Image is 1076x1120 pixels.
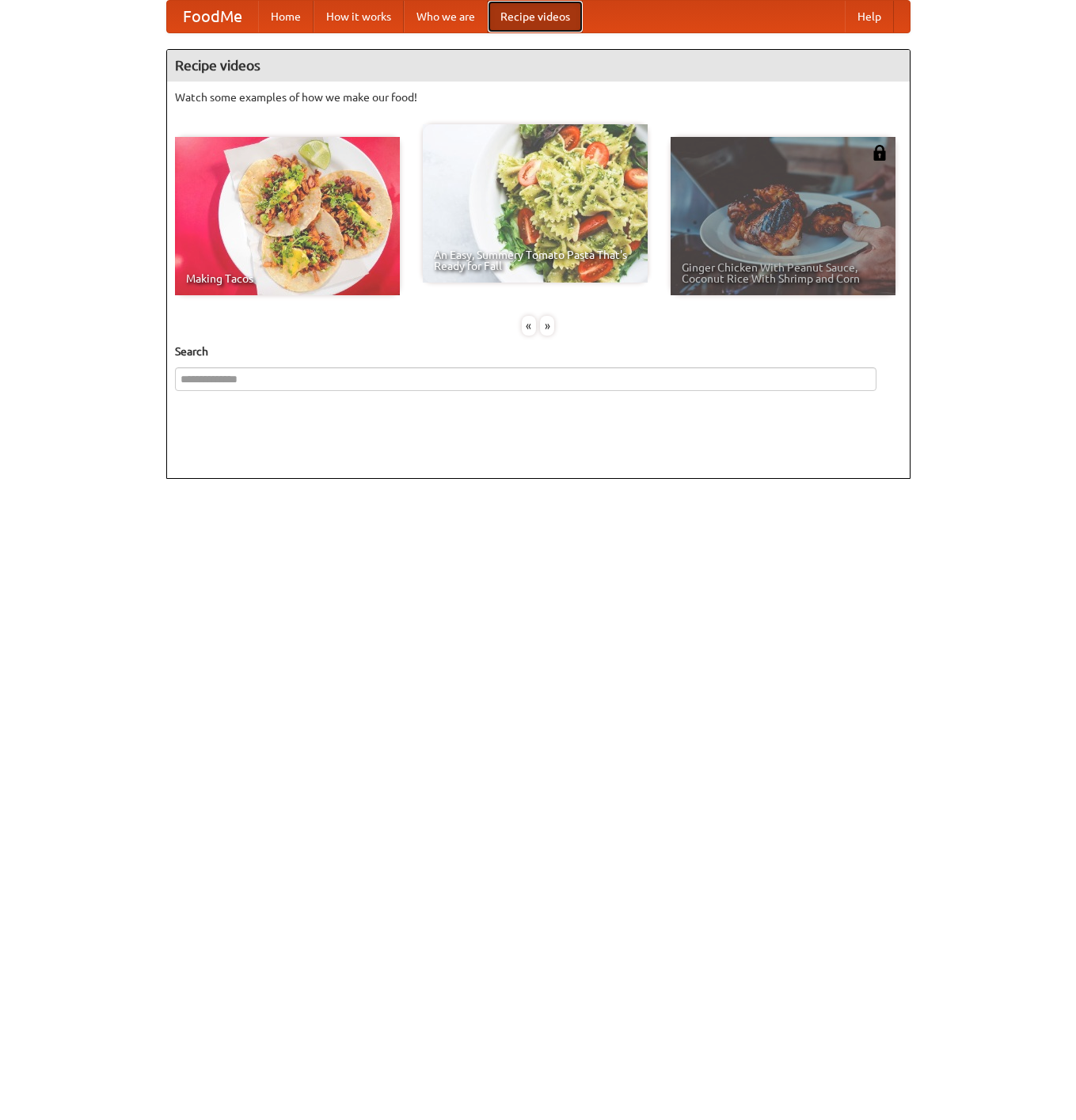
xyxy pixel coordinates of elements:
h5: Search [175,344,902,359]
span: Making Tacos [186,273,389,284]
span: An Easy, Summery Tomato Pasta That's Ready for Fall [434,249,637,271]
a: Help [845,1,894,32]
a: An Easy, Summery Tomato Pasta That's Ready for Fall [423,124,648,283]
div: « [522,316,536,336]
a: FoodMe [167,1,258,32]
p: Watch some examples of how we make our food! [175,89,902,105]
a: Recipe videos [488,1,583,32]
img: 483408.png [872,145,888,161]
h4: Recipe videos [167,50,910,82]
a: Home [258,1,314,32]
a: Who we are [404,1,488,32]
a: How it works [314,1,404,32]
div: » [540,316,554,336]
a: Making Tacos [175,137,400,295]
